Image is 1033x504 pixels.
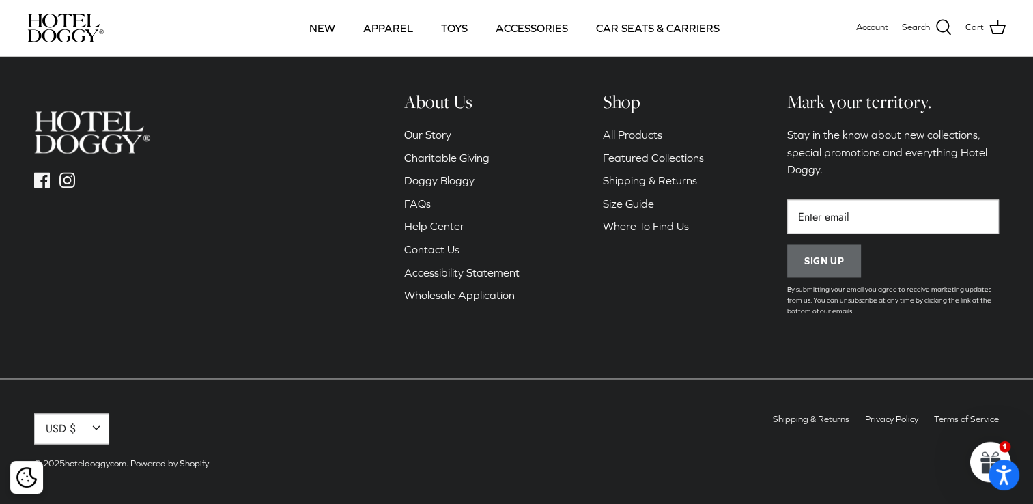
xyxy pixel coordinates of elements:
[16,467,37,488] img: Cookie policy
[404,174,475,186] a: Doggy Bloggy
[603,197,654,210] a: Size Guide
[297,5,348,51] a: NEW
[766,413,1006,432] ul: Secondary navigation
[34,458,128,468] span: © 2025 .
[14,466,38,490] button: Cookie policy
[404,243,459,255] a: Contact Us
[429,5,480,51] a: TOYS
[603,90,704,113] h6: Shop
[130,458,209,468] a: Powered by Shopify
[404,289,515,301] a: Wholesale Application
[865,414,918,424] a: Privacy Policy
[10,461,43,494] div: Cookie policy
[59,172,75,188] a: Instagram
[856,22,888,32] span: Account
[404,152,490,164] a: Charitable Giving
[787,199,999,234] input: Email
[934,414,999,424] a: Terms of Service
[404,220,464,232] a: Help Center
[902,19,952,37] a: Search
[34,111,150,154] img: hoteldoggycom
[34,413,109,444] button: USD $
[787,244,861,277] button: Sign up
[965,20,984,35] span: Cart
[203,5,826,51] div: Primary navigation
[65,458,126,468] a: hoteldoggycom
[404,266,520,279] a: Accessibility Statement
[603,174,697,186] a: Shipping & Returns
[603,128,662,141] a: All Products
[34,172,50,188] a: Facebook
[603,220,689,232] a: Where To Find Us
[584,5,732,51] a: CAR SEATS & CARRIERS
[483,5,580,51] a: ACCESSORIES
[787,284,999,317] p: By submitting your email you agree to receive marketing updates from us. You can unsubscribe at a...
[404,90,520,113] h6: About Us
[902,20,930,35] span: Search
[404,128,451,141] a: Our Story
[351,5,425,51] a: APPAREL
[856,20,888,35] a: Account
[391,90,533,331] div: Secondary navigation
[603,152,704,164] a: Featured Collections
[404,197,431,210] a: FAQs
[787,90,999,113] h6: Mark your territory.
[965,19,1006,37] a: Cart
[27,14,104,42] img: hoteldoggycom
[787,126,999,179] p: Stay in the know about new collections, special promotions and everything Hotel Doggy.
[773,414,849,424] a: Shipping & Returns
[589,90,718,331] div: Secondary navigation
